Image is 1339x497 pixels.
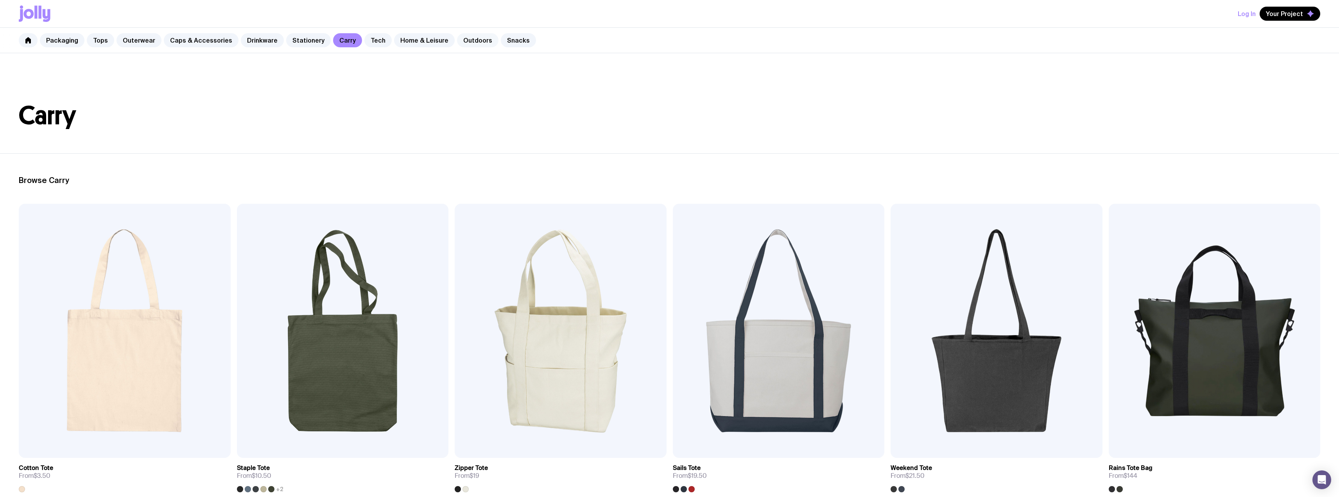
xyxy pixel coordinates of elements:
[237,472,271,480] span: From
[455,458,667,492] a: Zipper ToteFrom$19
[241,33,284,47] a: Drinkware
[40,33,84,47] a: Packaging
[333,33,362,47] a: Carry
[1109,458,1321,492] a: Rains Tote BagFrom$144
[1238,7,1256,21] button: Log In
[1109,464,1153,472] h3: Rains Tote Bag
[1124,472,1137,480] span: $144
[237,464,270,472] h3: Staple Tote
[1266,10,1303,18] span: Your Project
[891,458,1102,492] a: Weekend ToteFrom$21.50
[1109,472,1137,480] span: From
[673,458,885,492] a: Sails ToteFrom$19.50
[673,472,707,480] span: From
[688,472,707,480] span: $19.50
[19,458,231,492] a: Cotton ToteFrom$3.50
[891,464,932,472] h3: Weekend Tote
[394,33,455,47] a: Home & Leisure
[19,472,50,480] span: From
[457,33,498,47] a: Outdoors
[891,472,925,480] span: From
[286,33,331,47] a: Stationery
[164,33,238,47] a: Caps & Accessories
[252,472,271,480] span: $10.50
[501,33,536,47] a: Snacks
[117,33,161,47] a: Outerwear
[34,472,50,480] span: $3.50
[470,472,479,480] span: $19
[237,458,449,492] a: Staple ToteFrom$10.50+2
[455,464,488,472] h3: Zipper Tote
[276,486,283,492] span: +2
[19,464,53,472] h3: Cotton Tote
[87,33,114,47] a: Tops
[673,464,701,472] h3: Sails Tote
[19,103,1320,128] h1: Carry
[1312,470,1331,489] div: Open Intercom Messenger
[364,33,392,47] a: Tech
[1260,7,1320,21] button: Your Project
[905,472,925,480] span: $21.50
[455,472,479,480] span: From
[19,176,1320,185] h2: Browse Carry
